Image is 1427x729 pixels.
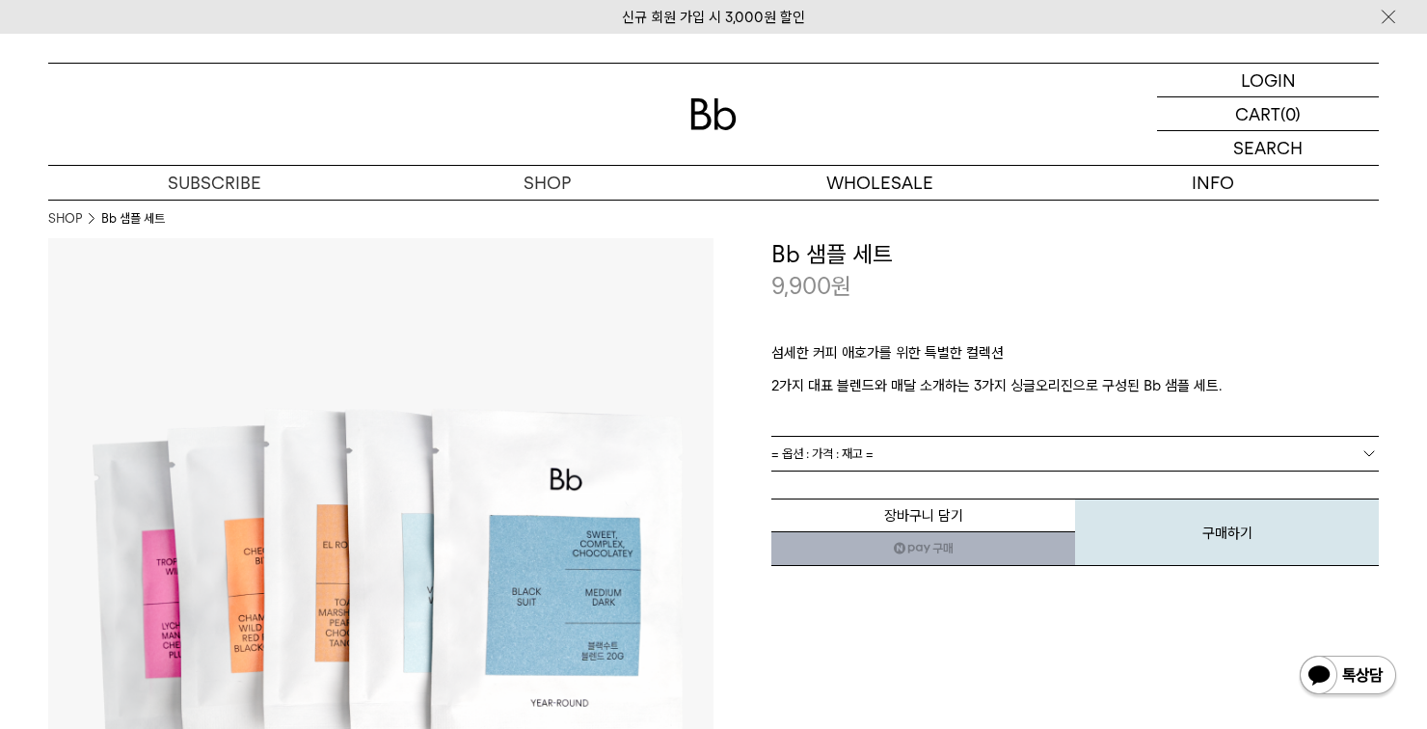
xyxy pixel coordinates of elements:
[771,499,1075,532] button: 장바구니 담기
[1157,64,1379,97] a: LOGIN
[48,166,381,200] a: SUBSCRIBE
[101,209,165,229] li: Bb 샘플 세트
[622,9,805,26] a: 신규 회원 가입 시 3,000원 할인
[771,238,1379,271] h3: Bb 샘플 세트
[713,166,1046,200] p: WHOLESALE
[48,209,82,229] a: SHOP
[1298,654,1398,700] img: 카카오톡 채널 1:1 채팅 버튼
[771,270,851,303] p: 9,900
[1241,64,1296,96] p: LOGIN
[1233,131,1303,165] p: SEARCH
[381,166,713,200] a: SHOP
[771,531,1075,566] a: 새창
[690,98,737,130] img: 로고
[771,374,1379,397] p: 2가지 대표 블렌드와 매달 소개하는 3가지 싱글오리진으로 구성된 Bb 샘플 세트.
[1046,166,1379,200] p: INFO
[771,437,874,471] span: = 옵션 : 가격 : 재고 =
[771,341,1379,374] p: 섬세한 커피 애호가를 위한 특별한 컬렉션
[1157,97,1379,131] a: CART (0)
[1235,97,1280,130] p: CART
[1075,499,1379,566] button: 구매하기
[1280,97,1301,130] p: (0)
[831,272,851,300] span: 원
